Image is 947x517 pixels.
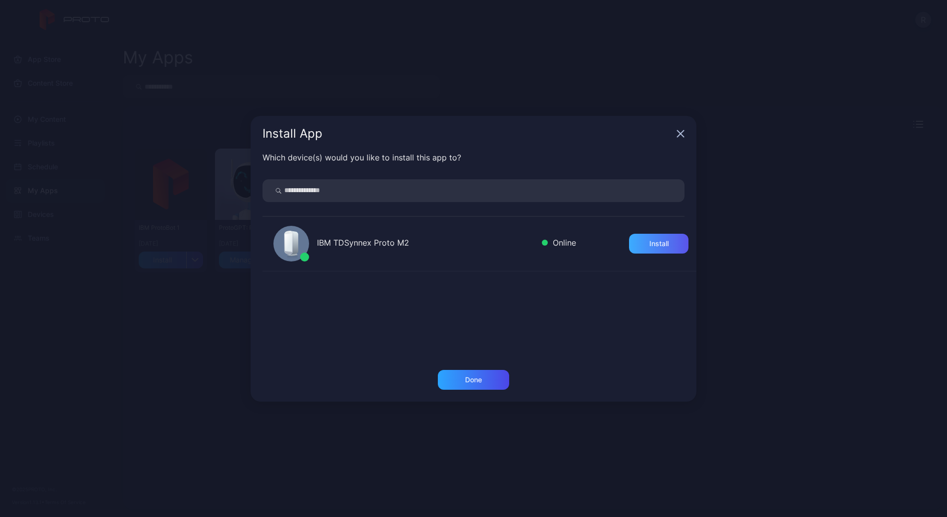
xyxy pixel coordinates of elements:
[649,240,669,248] div: Install
[263,152,684,163] div: Which device(s) would you like to install this app to?
[317,237,534,251] div: IBM TDSynnex Proto M2
[629,234,688,254] button: Install
[438,370,509,390] button: Done
[465,376,482,384] div: Done
[263,128,673,140] div: Install App
[542,237,576,251] div: Online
